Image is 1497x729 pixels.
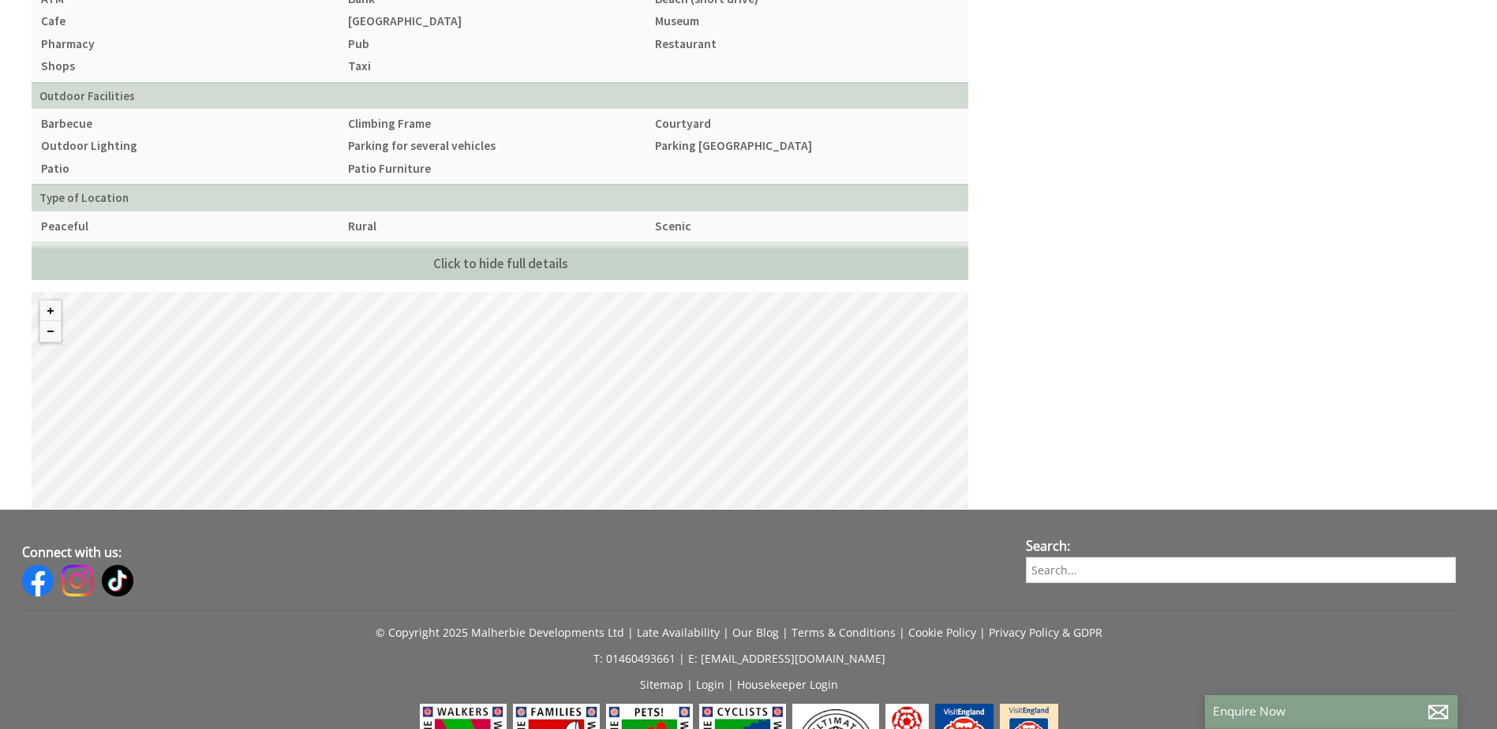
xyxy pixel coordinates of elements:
[346,55,653,77] li: Taxi
[376,625,624,640] a: © Copyright 2025 Malherbie Developments Ltd
[640,677,683,692] a: Sitemap
[627,625,634,640] span: |
[653,33,960,55] li: Restaurant
[593,651,676,666] a: T: 01460493661
[62,565,93,596] img: Instagram
[979,625,986,640] span: |
[732,625,779,640] a: Our Blog
[346,113,653,135] li: Climbing Frame
[39,10,346,32] li: Cafe
[22,544,997,561] h3: Connect with us:
[679,651,685,666] span: |
[346,215,653,237] li: Rural
[346,10,653,32] li: [GEOGRAPHIC_DATA]
[653,215,960,237] li: Scenic
[687,677,693,692] span: |
[1026,557,1456,583] input: Search...
[39,158,346,180] li: Patio
[346,33,653,55] li: Pub
[782,625,788,640] span: |
[346,135,653,157] li: Parking for several vehicles
[1213,703,1450,720] p: Enquire Now
[908,625,976,640] a: Cookie Policy
[40,301,61,321] button: Zoom in
[728,677,734,692] span: |
[989,625,1102,640] a: Privacy Policy & GDPR
[40,321,61,342] button: Zoom out
[32,83,968,109] th: Outdoor Facilities
[653,113,960,135] li: Courtyard
[653,135,960,157] li: Parking [GEOGRAPHIC_DATA]
[39,135,346,157] li: Outdoor Lighting
[32,185,968,211] th: Type of Location
[39,33,346,55] li: Pharmacy
[1026,537,1456,555] h3: Search:
[346,158,653,180] li: Patio Furniture
[792,625,896,640] a: Terms & Conditions
[688,651,885,666] a: E: [EMAIL_ADDRESS][DOMAIN_NAME]
[653,10,960,32] li: Museum
[39,55,346,77] li: Shops
[32,292,968,509] canvas: Map
[899,625,905,640] span: |
[102,565,133,596] img: Tiktok
[723,625,729,640] span: |
[22,565,54,596] img: Facebook
[696,677,724,692] a: Login
[737,677,838,692] a: Housekeeper Login
[32,246,968,280] a: Click to hide full details
[637,625,720,640] a: Late Availability
[39,113,346,135] li: Barbecue
[39,215,346,237] li: Peaceful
